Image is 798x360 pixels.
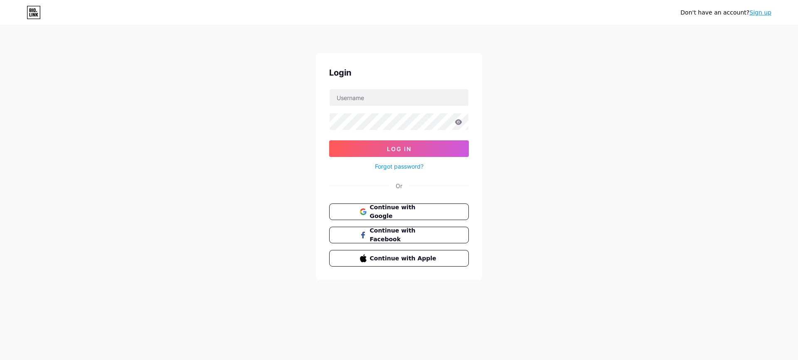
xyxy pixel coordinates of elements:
button: Continue with Facebook [329,227,469,243]
div: Don't have an account? [680,8,771,17]
button: Continue with Google [329,203,469,220]
a: Sign up [749,9,771,16]
button: Continue with Apple [329,250,469,267]
span: Continue with Apple [370,254,438,263]
input: Username [330,89,468,106]
div: Or [396,181,402,190]
span: Log In [387,145,411,152]
button: Log In [329,140,469,157]
span: Continue with Facebook [370,226,438,244]
div: Login [329,66,469,79]
a: Forgot password? [375,162,424,171]
span: Continue with Google [370,203,438,220]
